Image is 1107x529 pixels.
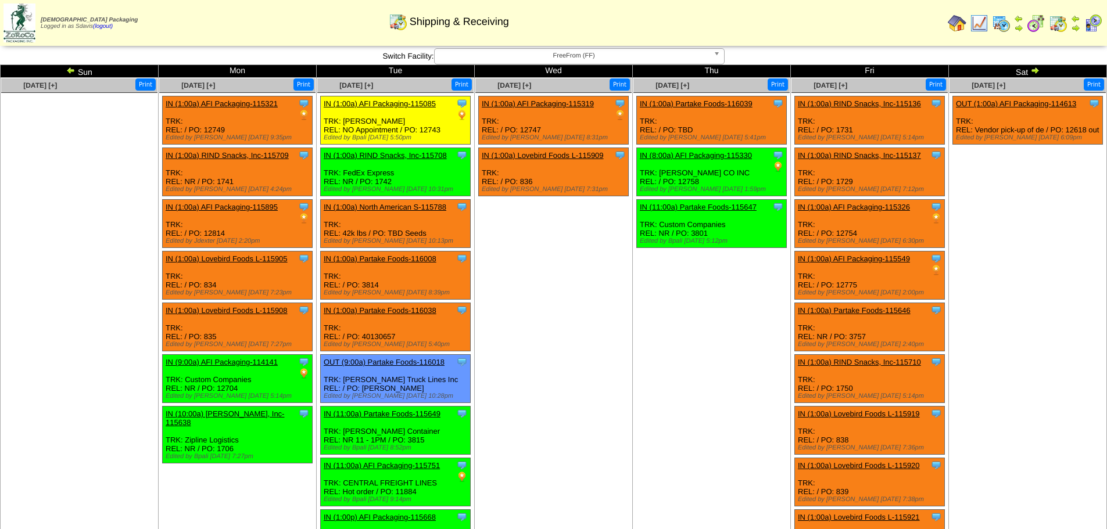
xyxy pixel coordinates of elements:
button: Print [1084,78,1104,91]
a: [DATE] [+] [655,81,689,89]
img: arrowleft.gif [66,66,76,75]
img: arrowright.gif [1014,23,1023,33]
div: TRK: REL: / PO: TBD [637,96,787,145]
img: Tooltip [930,459,942,471]
img: Tooltip [772,201,784,213]
div: TRK: Zipline Logistics REL: NR / PO: 1706 [163,406,313,463]
a: IN (1:00a) Lovebird Foods L-115921 [798,513,920,521]
img: Tooltip [456,253,468,264]
img: Tooltip [930,201,942,213]
img: calendarinout.gif [1049,14,1067,33]
span: Shipping & Receiving [410,16,509,28]
a: IN (1:00a) AFI Packaging-115321 [166,99,278,108]
div: TRK: REL: / PO: 12747 [479,96,629,145]
a: IN (11:00a) Partake Foods-115647 [640,203,757,211]
a: IN (1:00a) AFI Packaging-115895 [166,203,278,211]
div: TRK: REL: / PO: 838 [795,406,945,455]
div: TRK: [PERSON_NAME] Truck Lines Inc REL: / PO: [PERSON_NAME] [321,355,471,403]
img: arrowleft.gif [1014,14,1023,23]
div: Edited by [PERSON_NAME] [DATE] 10:28pm [324,393,470,400]
img: Tooltip [930,253,942,264]
div: TRK: REL: / PO: 834 [163,251,313,300]
img: calendarcustomer.gif [1084,14,1102,33]
img: Tooltip [930,304,942,316]
div: Edited by Jdexter [DATE] 2:20pm [166,237,312,244]
div: Edited by [PERSON_NAME] [DATE] 5:14pm [166,393,312,400]
td: Sun [1,65,159,78]
a: IN (1:00a) North American S-115788 [324,203,446,211]
img: Tooltip [298,201,310,213]
div: TRK: REL: / PO: 40130657 [321,303,471,351]
div: TRK: [PERSON_NAME] CO INC REL: / PO: 12758 [637,148,787,196]
div: Edited by [PERSON_NAME] [DATE] 5:14pm [798,393,944,400]
img: Tooltip [298,408,310,419]
div: TRK: REL: / PO: 839 [795,458,945,506]
a: IN (1:00a) Lovebird Foods L-115908 [166,306,288,315]
div: TRK: REL: / PO: 12749 [163,96,313,145]
span: [DATE] [+] [339,81,373,89]
img: Tooltip [456,408,468,419]
div: Edited by [PERSON_NAME] [DATE] 10:13pm [324,237,470,244]
a: IN (1:00a) RIND Snacks, Inc-115710 [798,358,921,366]
td: Thu [633,65,791,78]
div: Edited by Bpali [DATE] 9:14pm [324,496,470,503]
div: TRK: CENTRAL FREIGHT LINES REL: Hot order / PO: 11884 [321,458,471,506]
span: Logged in as Sdavis [41,17,138,30]
div: TRK: REL: / PO: 3814 [321,251,471,300]
a: IN (1:00a) AFI Packaging-115319 [482,99,594,108]
button: Print [768,78,788,91]
div: Edited by [PERSON_NAME] [DATE] 2:00pm [798,289,944,296]
img: Tooltip [456,356,468,368]
div: Edited by [PERSON_NAME] [DATE] 9:35pm [166,134,312,141]
div: TRK: REL: NR / PO: 1741 [163,148,313,196]
img: zoroco-logo-small.webp [3,3,35,42]
div: TRK: REL: / PO: 1750 [795,355,945,403]
div: TRK: Custom Companies REL: NR / PO: 3801 [637,200,787,248]
a: IN (1:00a) Partake Foods-116008 [324,254,436,263]
span: [DEMOGRAPHIC_DATA] Packaging [41,17,138,23]
img: arrowright.gif [1071,23,1080,33]
div: TRK: REL: / PO: 12754 [795,200,945,248]
img: Tooltip [930,149,942,161]
span: FreeFrom (FF) [439,49,709,63]
img: PO [298,213,310,224]
div: Edited by [PERSON_NAME] [DATE] 8:31pm [482,134,628,141]
div: Edited by [PERSON_NAME] [DATE] 6:30pm [798,237,944,244]
div: Edited by [PERSON_NAME] [DATE] 7:36pm [798,444,944,451]
span: [DATE] [+] [972,81,1005,89]
a: IN (1:00p) AFI Packaging-115668 [324,513,436,521]
div: Edited by [PERSON_NAME] [DATE] 2:40pm [798,341,944,348]
div: TRK: REL: / PO: 835 [163,303,313,351]
a: IN (8:00a) AFI Packaging-115330 [640,151,752,160]
a: IN (1:00a) AFI Packaging-115085 [324,99,436,108]
a: IN (10:00a) [PERSON_NAME], Inc-115638 [166,409,284,427]
button: Print [293,78,314,91]
img: Tooltip [298,253,310,264]
img: Tooltip [930,408,942,419]
button: Print [610,78,630,91]
div: Edited by Bpali [DATE] 7:27pm [166,453,312,460]
img: PO [930,213,942,224]
img: Tooltip [930,98,942,109]
div: Edited by Bpali [DATE] 5:50pm [324,134,470,141]
a: OUT (9:00a) Partake Foods-116018 [324,358,445,366]
img: line_graph.gif [970,14,988,33]
img: Tooltip [772,149,784,161]
div: Edited by [PERSON_NAME] [DATE] 7:38pm [798,496,944,503]
a: IN (9:00a) AFI Packaging-114141 [166,358,278,366]
a: [DATE] [+] [181,81,215,89]
img: Tooltip [456,511,468,523]
a: IN (1:00a) Partake Foods-116039 [640,99,753,108]
a: IN (1:00a) Lovebird Foods L-115919 [798,409,920,418]
a: IN (1:00a) Lovebird Foods L-115909 [482,151,604,160]
a: IN (11:00a) AFI Packaging-115751 [324,461,440,470]
span: [DATE] [+] [23,81,57,89]
div: TRK: REL: / PO: 836 [479,148,629,196]
img: PO [772,161,784,172]
img: calendarprod.gif [992,14,1011,33]
div: Edited by Bpali [DATE] 5:12pm [640,237,786,244]
img: PO [298,109,310,121]
img: Tooltip [456,201,468,213]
